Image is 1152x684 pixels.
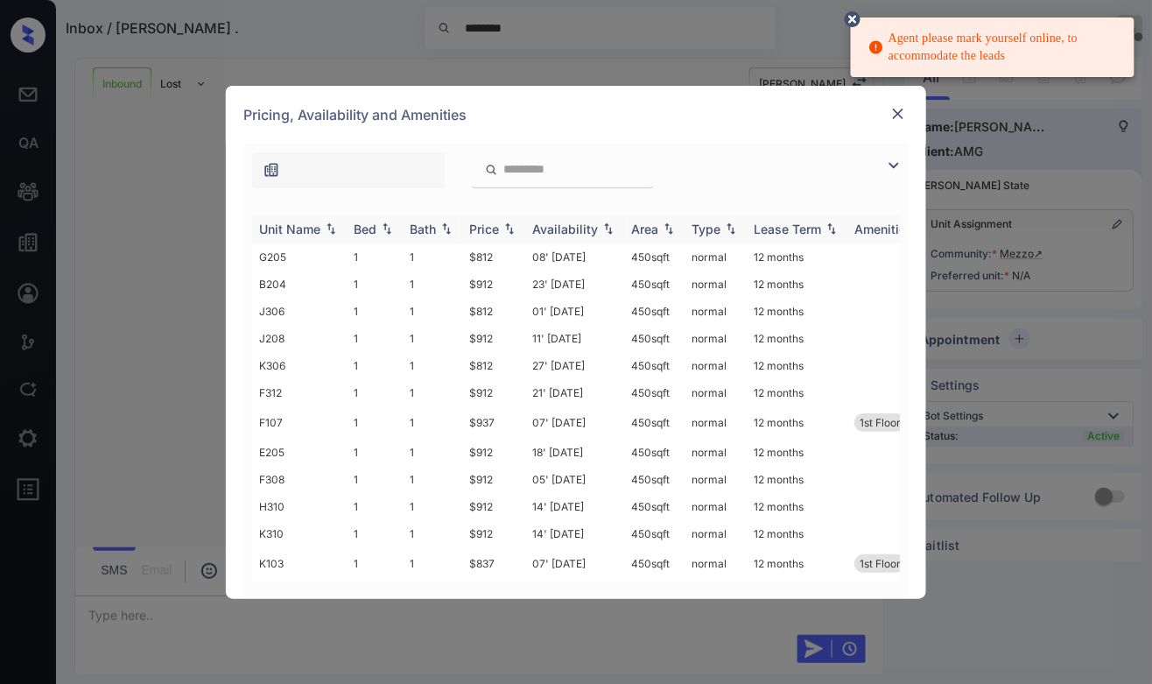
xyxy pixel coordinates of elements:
td: 12 months [747,493,847,520]
td: $912 [462,271,525,298]
td: normal [685,298,747,325]
td: $912 [462,493,525,520]
td: 12 months [747,325,847,352]
img: sorting [600,222,617,235]
td: $912 [462,439,525,466]
td: 23' [DATE] [525,271,624,298]
td: 27' [DATE] [525,352,624,379]
td: F312 [252,379,347,406]
td: F308 [252,466,347,493]
img: icon-zuma [485,162,498,178]
td: 1 [347,352,403,379]
td: 450 sqft [624,352,685,379]
td: 450 sqft [624,439,685,466]
td: 450 sqft [624,298,685,325]
td: 450 sqft [624,520,685,547]
td: F107 [252,406,347,439]
td: normal [685,352,747,379]
div: Pricing, Availability and Amenities [226,86,926,144]
td: 11' [DATE] [525,325,624,352]
td: 12 months [747,547,847,580]
td: 1 [403,520,462,547]
td: H310 [252,493,347,520]
td: normal [685,580,747,607]
span: 1st Floor [860,416,901,429]
img: sorting [378,222,396,235]
td: 12 months [747,271,847,298]
td: 1 [347,439,403,466]
td: 07' [DATE] [525,406,624,439]
td: 12 months [747,520,847,547]
td: E205 [252,439,347,466]
td: 08' [DATE] [525,243,624,271]
td: 12 months [747,466,847,493]
td: G205 [252,243,347,271]
td: normal [685,466,747,493]
td: 450 sqft [624,243,685,271]
td: J208 [252,325,347,352]
td: J306 [252,298,347,325]
td: 12 months [747,298,847,325]
td: 450 sqft [624,580,685,607]
td: normal [685,439,747,466]
td: 12 months [747,379,847,406]
td: 1 [347,298,403,325]
td: $812 [462,352,525,379]
td: 1 [403,466,462,493]
td: 12 months [747,580,847,607]
td: 18' [DATE] [525,439,624,466]
td: K103 [252,547,347,580]
td: 1 [347,406,403,439]
td: 1 [347,325,403,352]
td: 1 [347,547,403,580]
td: normal [685,271,747,298]
td: 07' [DATE] [525,547,624,580]
td: 1 [403,298,462,325]
img: close [889,105,907,123]
td: 12 months [747,352,847,379]
td: normal [685,547,747,580]
td: $937 [462,406,525,439]
td: 1 [347,243,403,271]
td: 1 [403,493,462,520]
div: Area [631,222,658,236]
td: K204 [252,580,347,607]
td: 450 sqft [624,271,685,298]
td: 1 [403,547,462,580]
img: sorting [823,222,840,235]
td: K306 [252,352,347,379]
div: Bath [410,222,436,236]
div: Type [692,222,720,236]
div: Availability [532,222,598,236]
img: sorting [501,222,518,235]
img: icon-zuma [263,161,280,179]
td: B204 [252,271,347,298]
td: $812 [462,243,525,271]
td: normal [685,379,747,406]
div: Unit Name [259,222,320,236]
td: 1 [403,325,462,352]
td: 1 [403,580,462,607]
td: 05' [DATE] [525,466,624,493]
td: 1 [403,439,462,466]
div: Bed [354,222,376,236]
td: 1 [347,580,403,607]
img: icon-zuma [883,155,904,176]
td: normal [685,520,747,547]
td: 450 sqft [624,493,685,520]
div: Agent please mark yourself online, to accommodate the leads [868,23,1120,72]
td: 1 [347,493,403,520]
img: sorting [438,222,455,235]
img: sorting [322,222,340,235]
td: 450 sqft [624,325,685,352]
td: 1 [403,379,462,406]
td: K310 [252,520,347,547]
td: 21' [DATE] [525,379,624,406]
td: 14' [DATE] [525,493,624,520]
td: 1 [347,466,403,493]
div: Lease Term [754,222,821,236]
td: 1 [347,379,403,406]
td: 12 months [747,406,847,439]
td: 1 [347,520,403,547]
td: normal [685,406,747,439]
